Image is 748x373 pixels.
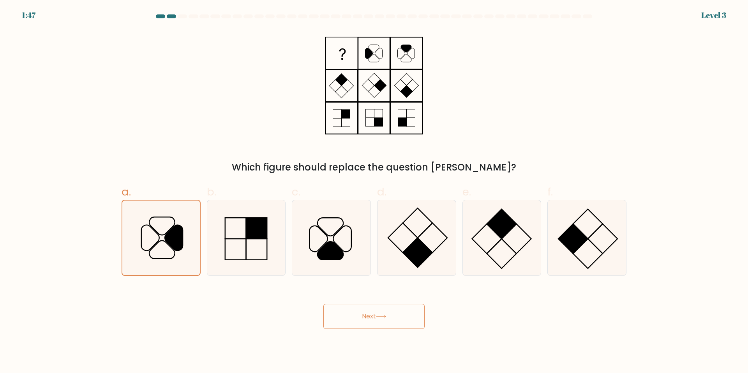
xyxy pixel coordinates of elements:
[323,304,425,329] button: Next
[701,9,726,21] div: Level 3
[462,184,471,199] span: e.
[547,184,553,199] span: f.
[122,184,131,199] span: a.
[126,160,622,174] div: Which figure should replace the question [PERSON_NAME]?
[292,184,300,199] span: c.
[207,184,216,199] span: b.
[377,184,386,199] span: d.
[22,9,35,21] div: 1:47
